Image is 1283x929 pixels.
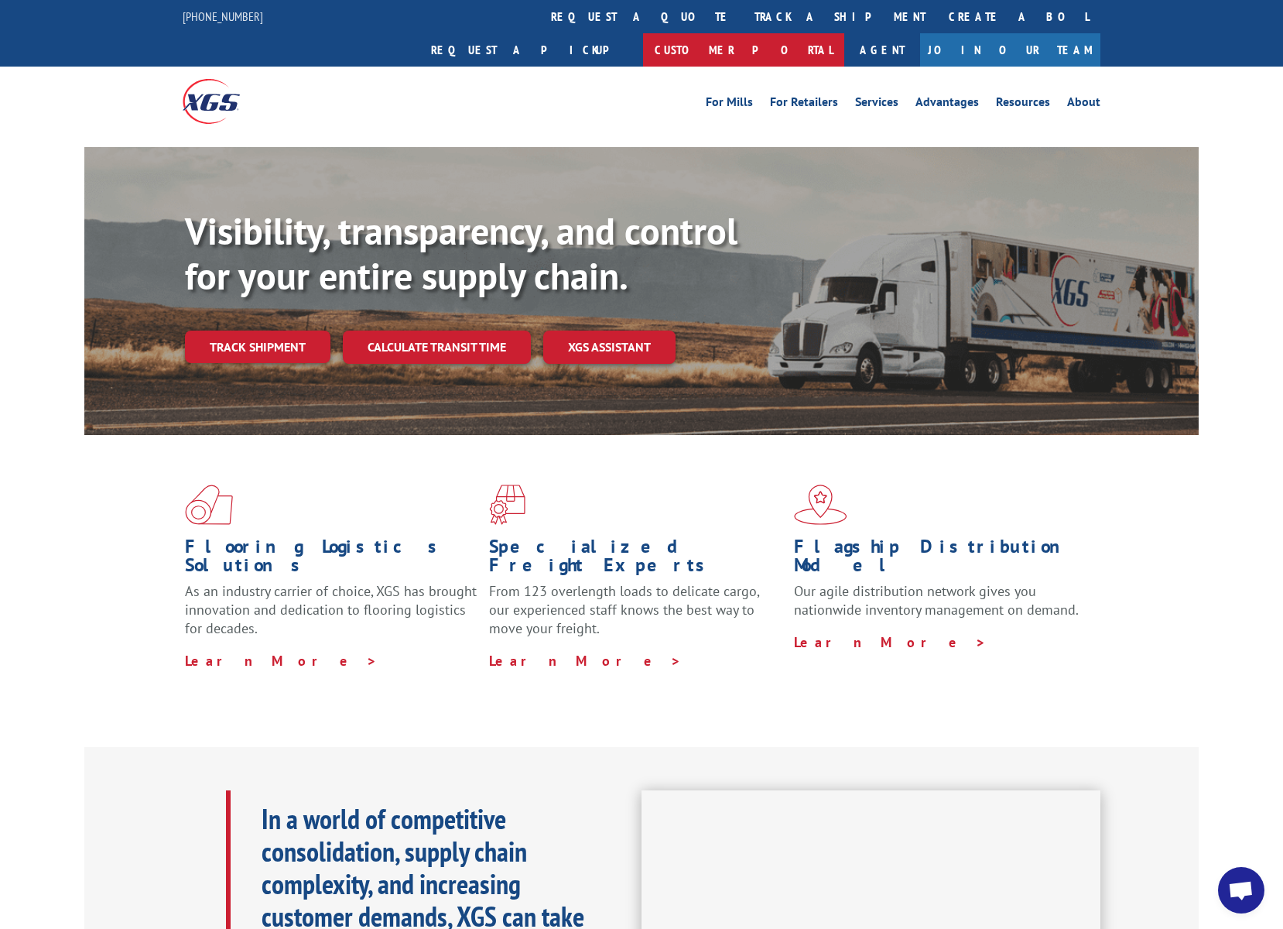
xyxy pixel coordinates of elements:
[844,33,920,67] a: Agent
[794,485,847,525] img: xgs-icon-flagship-distribution-model-red
[419,33,643,67] a: Request a pickup
[185,652,378,670] a: Learn More >
[185,331,330,363] a: Track shipment
[915,96,979,113] a: Advantages
[1067,96,1100,113] a: About
[489,485,525,525] img: xgs-icon-focused-on-flooring-red
[706,96,753,113] a: For Mills
[794,582,1079,619] span: Our agile distribution network gives you nationwide inventory management on demand.
[489,537,782,582] h1: Specialized Freight Experts
[343,331,531,364] a: Calculate transit time
[855,96,898,113] a: Services
[185,537,477,582] h1: Flooring Logistics Solutions
[489,582,782,651] p: From 123 overlength loads to delicate cargo, our experienced staff knows the best way to move you...
[543,331,676,364] a: XGS ASSISTANT
[185,207,737,300] b: Visibility, transparency, and control for your entire supply chain.
[643,33,844,67] a: Customer Portal
[794,633,987,651] a: Learn More >
[185,485,233,525] img: xgs-icon-total-supply-chain-intelligence-red
[183,9,263,24] a: [PHONE_NUMBER]
[1218,867,1264,914] div: Open chat
[185,582,477,637] span: As an industry carrier of choice, XGS has brought innovation and dedication to flooring logistics...
[996,96,1050,113] a: Resources
[770,96,838,113] a: For Retailers
[794,537,1086,582] h1: Flagship Distribution Model
[489,652,682,670] a: Learn More >
[920,33,1100,67] a: Join Our Team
